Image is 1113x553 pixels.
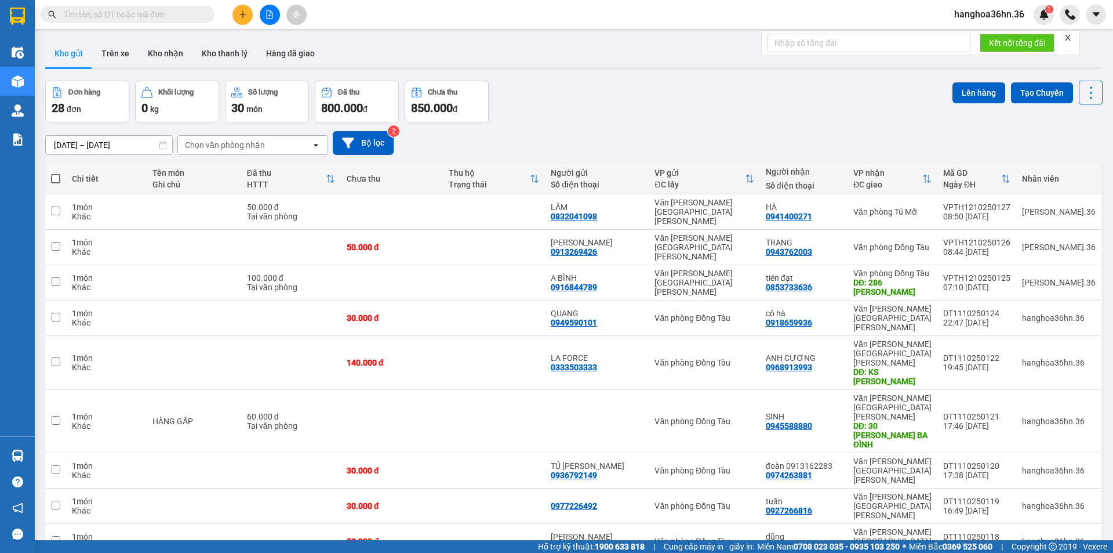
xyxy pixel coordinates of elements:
svg: open [311,140,321,150]
button: file-add [260,5,280,25]
div: Văn phòng Đồng Tàu [853,243,932,252]
span: món [246,104,263,114]
div: nguyễn loan [551,532,643,541]
span: Cung cấp máy in - giấy in: [664,540,754,553]
div: Văn [PERSON_NAME][GEOGRAPHIC_DATA][PERSON_NAME] [853,492,932,520]
div: Văn [PERSON_NAME][GEOGRAPHIC_DATA][PERSON_NAME] [654,198,754,226]
div: 1 món [72,461,140,471]
button: Hàng đã giao [257,39,324,67]
div: 07:10 [DATE] [943,283,1010,292]
div: VPTH1210250127 [943,203,1010,212]
div: QUANG [551,309,643,318]
div: Người nhận [766,167,842,176]
div: 0927266816 [766,506,812,515]
span: 28 [52,101,64,115]
span: đ [363,104,368,114]
img: phone-icon [1065,9,1075,20]
span: aim [292,10,300,19]
div: 1 món [72,309,140,318]
div: Đơn hàng [68,88,100,96]
div: Văn phòng Tú Mỡ [853,207,932,216]
div: 30.000 đ [347,501,437,511]
div: 0977226492 [551,501,597,511]
div: DĐ: KS MARRON SS [853,367,932,386]
div: hanghoa36hn.36 [1022,537,1096,546]
button: Kho thanh lý [192,39,257,67]
div: Khác [72,471,140,480]
div: VPTH1210250126 [943,238,1010,247]
th: Toggle SortBy [241,164,341,194]
span: file-add [265,10,274,19]
div: 08:44 [DATE] [943,247,1010,256]
div: 1 món [72,273,140,283]
div: Số điện thoại [551,180,643,189]
div: 0936792149 [551,471,597,480]
strong: 0708 023 035 - 0935 103 250 [794,542,900,551]
div: 50.000 đ [347,537,437,546]
div: TÚ HƯƠNG [551,461,643,471]
div: Văn phòng Đồng Tàu [654,313,754,323]
div: Văn [PERSON_NAME][GEOGRAPHIC_DATA][PERSON_NAME] [853,457,932,485]
div: hanghoa36hn.36 [1022,501,1096,511]
div: Chọn văn phòng nhận [185,139,265,151]
div: Chi tiết [72,174,140,183]
button: Lên hàng [952,82,1005,103]
div: 0949590101 [551,318,597,327]
div: 0941400271 [766,212,812,221]
span: close [1064,34,1072,42]
span: search [48,10,56,19]
div: TRANG [766,238,842,247]
div: dũng [766,532,842,541]
div: đoàn 0913162283 [766,461,842,471]
img: icon-new-feature [1039,9,1049,20]
div: 1 món [72,412,140,421]
sup: 1 [1045,5,1053,13]
div: 19:45 [DATE] [943,363,1010,372]
div: 30.000 đ [347,466,437,475]
span: Hỗ trợ kỹ thuật: [538,540,645,553]
div: CHÚ KHOA [551,238,643,247]
input: Nhập số tổng đài [768,34,970,52]
span: đơn [67,104,81,114]
strong: 0369 525 060 [943,542,992,551]
div: DĐ: 30 DÀO TẤN BA ĐÌNH [853,421,932,449]
span: notification [12,503,23,514]
img: warehouse-icon [12,104,24,117]
div: 30.000 đ [347,313,437,323]
div: Văn phòng Đồng Tàu [654,417,754,426]
input: Select a date range. [46,136,172,154]
img: warehouse-icon [12,75,24,88]
span: Kết nối tổng đài [989,37,1045,49]
div: Khối lượng [158,88,194,96]
div: DT1110250124 [943,309,1010,318]
button: Khối lượng0kg [135,81,219,122]
div: 0913269426 [551,247,597,256]
span: copyright [1049,543,1057,551]
div: HÀ [766,203,842,212]
div: SINH [766,412,842,421]
div: 0968913993 [766,363,812,372]
div: Khác [72,318,140,327]
div: Văn phòng Đồng Tàu [654,537,754,546]
span: đ [453,104,457,114]
div: DT1110250119 [943,497,1010,506]
div: nguyet.36 [1022,207,1096,216]
div: hanghoa36hn.36 [1022,358,1096,367]
button: aim [286,5,307,25]
div: Thu hộ [449,168,530,178]
span: 1 [1047,5,1051,13]
div: Mã GD [943,168,1001,178]
div: Chưa thu [347,174,437,183]
th: Toggle SortBy [937,164,1016,194]
div: hanghoa36hn.36 [1022,466,1096,475]
div: Khác [72,421,140,431]
div: VP gửi [654,168,744,178]
div: 100.000 đ [247,273,335,283]
img: warehouse-icon [12,46,24,59]
div: Số điện thoại [766,181,842,190]
div: 16:49 [DATE] [943,506,1010,515]
img: logo-vxr [10,8,25,25]
div: Văn phòng Đồng Tàu [654,501,754,511]
div: 0974263881 [766,471,812,480]
div: 0916844789 [551,283,597,292]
